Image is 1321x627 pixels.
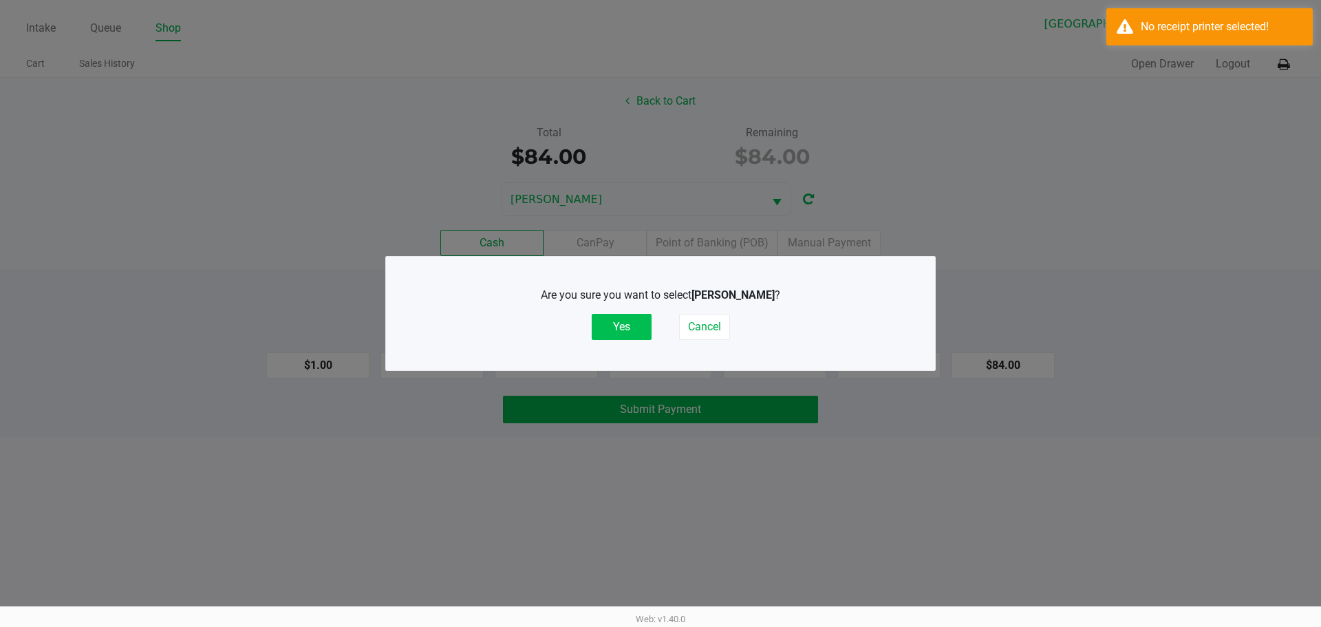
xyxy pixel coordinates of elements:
p: Are you sure you want to select ? [424,287,897,304]
button: Cancel [679,314,730,340]
b: [PERSON_NAME] [691,288,775,301]
div: No receipt printer selected! [1141,19,1302,35]
span: Web: v1.40.0 [636,614,685,624]
button: Yes [592,314,652,340]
